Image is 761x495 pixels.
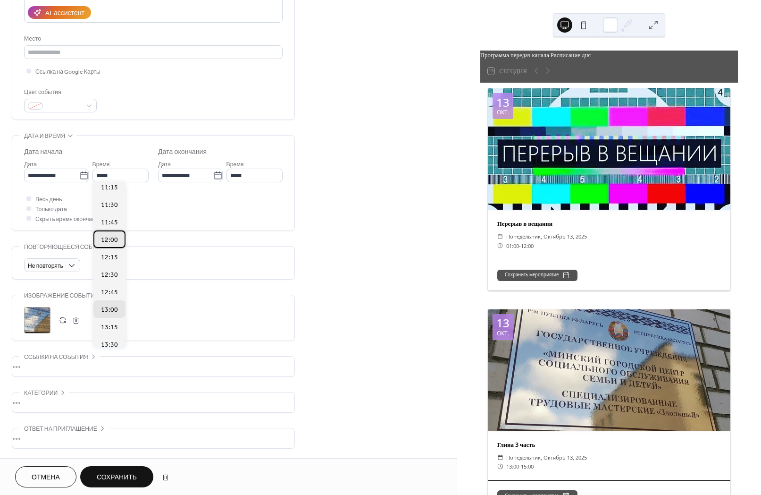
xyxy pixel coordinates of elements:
[97,473,137,483] span: Сохранить
[497,241,503,250] div: ​
[226,160,244,170] span: Время
[24,291,99,301] span: Изображение события
[158,160,171,170] span: Дата
[80,466,153,487] button: Сохранить
[101,288,118,298] span: 12:45
[92,160,110,170] span: Время
[12,428,294,448] div: •••
[35,214,101,224] span: Скрыть время окончания
[24,160,37,170] span: Дата
[506,241,519,250] span: 01:00
[24,352,88,362] span: Ссылки на события
[480,51,738,60] div: Программа передач канала Расписание дня
[101,235,118,245] span: 12:00
[497,453,503,462] div: ​
[158,147,207,157] div: Дата окончания
[28,261,63,272] span: Не повторять
[101,323,118,333] span: 13:15
[24,388,58,398] span: Категории
[101,270,118,280] span: 12:30
[101,340,118,350] span: 13:30
[24,34,281,44] div: Место
[506,462,519,471] span: 13:00
[497,232,503,241] div: ​
[496,317,510,329] div: 13
[32,473,60,483] span: Отмена
[101,253,118,263] span: 12:15
[24,87,95,97] div: Цвет события
[101,305,118,315] span: 13:00
[488,219,730,228] div: Перерыв в вещании
[497,462,503,471] div: ​
[24,424,97,434] span: ОТВЕТ НА ПРИГЛАШЕНИЕ
[506,453,587,462] span: понедельник, октябрь 13, 2025
[506,232,587,241] span: понедельник, октябрь 13, 2025
[35,67,100,77] span: Ссылка на Google Карты
[497,270,577,281] button: Сохранить мероприятие
[24,307,50,333] div: ;
[497,331,509,336] div: окт.
[35,205,67,214] span: Только дата
[45,9,84,18] div: AI-ассистент
[15,466,76,487] button: Отмена
[521,241,534,250] span: 12:00
[35,195,62,205] span: Весь день
[24,242,109,252] span: Повторяющееся событие
[12,393,294,412] div: •••
[519,462,521,471] span: -
[488,440,730,449] div: Глина 3 часть
[101,218,118,228] span: 11:45
[101,183,118,193] span: 11:15
[521,462,534,471] span: 15:00
[24,147,62,157] div: Дата начала
[519,241,521,250] span: -
[12,357,294,376] div: •••
[101,200,118,210] span: 11:30
[24,131,65,141] span: Дата и время
[497,110,509,115] div: окт.
[496,97,510,108] div: 13
[28,6,91,19] button: AI-ассистент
